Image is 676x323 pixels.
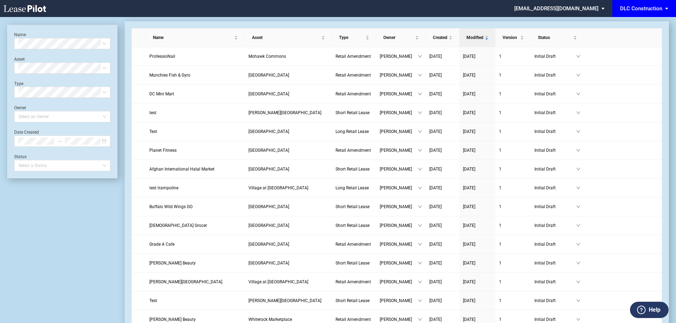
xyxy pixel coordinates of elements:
[418,186,422,190] span: down
[336,298,369,303] span: Short Retail Lease
[576,223,580,228] span: down
[339,34,364,41] span: Type
[380,184,418,191] span: [PERSON_NAME]
[463,279,475,284] span: [DATE]
[248,222,328,229] a: [GEOGRAPHIC_DATA]
[149,242,174,247] span: Grade A Cafe
[149,53,242,60] a: ProfessioNail
[534,72,576,79] span: Initial Draft
[429,166,456,173] a: [DATE]
[576,186,580,190] span: down
[429,110,442,115] span: [DATE]
[418,167,422,171] span: down
[248,298,321,303] span: Powell Center
[433,34,447,41] span: Created
[248,128,328,135] a: [GEOGRAPHIC_DATA]
[459,28,495,47] th: Modified
[332,28,376,47] th: Type
[248,260,328,267] a: [GEOGRAPHIC_DATA]
[576,111,580,115] span: down
[534,147,576,154] span: Initial Draft
[463,110,475,115] span: [DATE]
[248,72,328,79] a: [GEOGRAPHIC_DATA]
[336,260,373,267] a: Short Retail Lease
[380,109,418,116] span: [PERSON_NAME]
[463,91,475,96] span: [DATE]
[336,148,371,153] span: Retail Amendment
[248,90,328,98] a: [GEOGRAPHIC_DATA]
[499,110,502,115] span: 1
[376,28,426,47] th: Owner
[336,185,369,190] span: Long Retail Lease
[630,302,669,318] button: Help
[418,205,422,209] span: down
[534,128,576,135] span: Initial Draft
[649,305,660,314] label: Help
[248,279,308,284] span: Village at Allen
[149,185,178,190] span: test trampoline
[463,53,492,60] a: [DATE]
[463,223,475,228] span: [DATE]
[248,129,289,134] span: Danada Square West
[248,167,289,172] span: Silas Creek Crossing
[499,148,502,153] span: 1
[146,28,245,47] th: Name
[534,222,576,229] span: Initial Draft
[576,129,580,134] span: down
[149,279,222,284] span: Mattison Avenue
[429,90,456,98] a: [DATE]
[534,241,576,248] span: Initial Draft
[336,54,371,59] span: Retail Amendment
[380,72,418,79] span: [PERSON_NAME]
[336,297,373,304] a: Short Retail Lease
[534,297,576,304] span: Initial Draft
[463,297,492,304] a: [DATE]
[499,223,502,228] span: 1
[534,260,576,267] span: Initial Draft
[418,280,422,284] span: down
[426,28,459,47] th: Created
[14,81,23,86] label: Type
[248,223,289,228] span: Imperial Plaza
[499,185,502,190] span: 1
[463,185,475,190] span: [DATE]
[429,148,442,153] span: [DATE]
[576,299,580,303] span: down
[463,147,492,154] a: [DATE]
[149,72,242,79] a: Munchies Fish & Gyro
[499,203,527,210] a: 1
[149,147,242,154] a: Planet Fitness
[463,241,492,248] a: [DATE]
[380,128,418,135] span: [PERSON_NAME]
[576,242,580,246] span: down
[463,184,492,191] a: [DATE]
[463,204,475,209] span: [DATE]
[499,53,527,60] a: 1
[248,73,289,78] span: Eastover Shopping Center
[429,72,456,79] a: [DATE]
[534,278,576,285] span: Initial Draft
[429,317,442,322] span: [DATE]
[418,299,422,303] span: down
[383,34,414,41] span: Owner
[380,166,418,173] span: [PERSON_NAME]
[57,139,62,144] span: swap-right
[499,317,502,322] span: 1
[463,148,475,153] span: [DATE]
[463,298,475,303] span: [DATE]
[248,241,328,248] a: [GEOGRAPHIC_DATA]
[418,261,422,265] span: down
[336,109,373,116] a: Short Retail Lease
[418,129,422,134] span: down
[380,278,418,285] span: [PERSON_NAME]
[576,54,580,59] span: down
[14,57,25,62] label: Asset
[429,73,442,78] span: [DATE]
[336,90,373,98] a: Retail Amendment
[499,316,527,323] a: 1
[380,90,418,98] span: [PERSON_NAME]
[429,185,442,190] span: [DATE]
[248,203,328,210] a: [GEOGRAPHIC_DATA]
[499,298,502,303] span: 1
[576,205,580,209] span: down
